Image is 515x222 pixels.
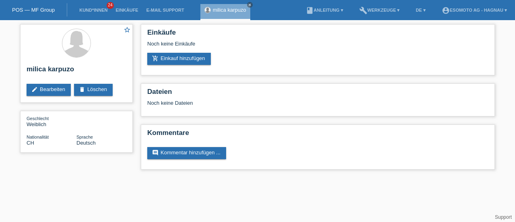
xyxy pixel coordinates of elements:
i: close [248,3,252,7]
i: account_circle [442,6,450,15]
i: delete [79,86,85,93]
span: Deutsch [76,140,96,146]
div: Noch keine Einkäufe [147,41,488,53]
div: Weiblich [27,115,76,127]
a: bookAnleitung ▾ [302,8,347,12]
a: DE ▾ [412,8,429,12]
a: close [247,2,253,8]
a: add_shopping_cartEinkauf hinzufügen [147,53,211,65]
span: Geschlecht [27,116,49,121]
span: Schweiz [27,140,34,146]
a: milica karpuzo [213,7,246,13]
a: POS — MF Group [12,7,55,13]
a: buildWerkzeuge ▾ [355,8,404,12]
i: edit [31,86,38,93]
span: Nationalität [27,135,49,139]
a: E-Mail Support [142,8,188,12]
a: Kund*innen [75,8,111,12]
a: star_border [124,26,131,35]
div: Noch keine Dateien [147,100,393,106]
h2: Kommentare [147,129,488,141]
i: build [359,6,367,15]
span: Sprache [76,135,93,139]
i: add_shopping_cart [152,55,159,62]
i: comment [152,149,159,156]
h2: Dateien [147,88,488,100]
span: 24 [107,2,114,9]
h2: milica karpuzo [27,65,126,77]
a: commentKommentar hinzufügen ... [147,147,226,159]
i: star_border [124,26,131,33]
a: editBearbeiten [27,84,71,96]
a: deleteLöschen [74,84,113,96]
i: book [306,6,314,15]
a: Einkäufe [111,8,142,12]
h2: Einkäufe [147,29,488,41]
a: Support [495,214,512,220]
a: account_circleEsomoto AG - Hagnau ▾ [438,8,511,12]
